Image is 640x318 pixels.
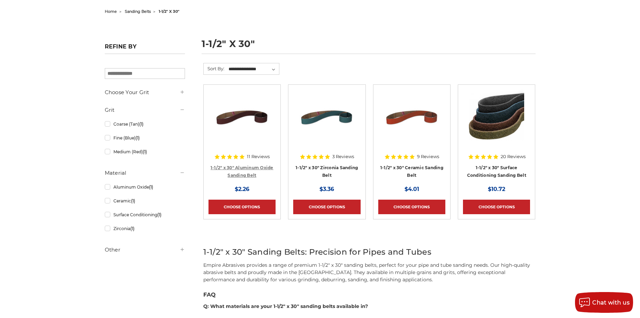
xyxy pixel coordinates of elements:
[130,226,135,231] span: (1)
[105,88,185,97] h5: Choose Your Grit
[202,39,536,54] h1: 1-1/2" x 30"
[378,90,445,157] a: 1-1/2" x 30" Sanding Belt - Ceramic
[203,262,536,283] p: Empire Abrasives provides a range of premium 1-1/2" x 30" sanding belts, perfect for your pipe an...
[228,64,279,74] select: Sort By:
[332,154,354,159] span: 3 Reviews
[105,43,185,54] h5: Refine by
[136,135,140,140] span: (1)
[105,132,185,144] a: Fine (Blue)
[293,200,360,214] a: Choose Options
[488,186,505,192] span: $10.72
[463,90,530,157] a: 1.5"x30" Surface Conditioning Sanding Belts
[299,90,354,145] img: 1-1/2" x 30" Sanding Belt - Zirconia
[247,154,270,159] span: 11 Reviews
[203,291,536,299] h3: FAQ
[139,121,143,127] span: (1)
[159,9,179,14] span: 1-1/2" x 30"
[378,200,445,214] a: Choose Options
[469,90,524,145] img: 1.5"x30" Surface Conditioning Sanding Belts
[293,90,360,157] a: 1-1/2" x 30" Sanding Belt - Zirconia
[208,200,276,214] a: Choose Options
[105,195,185,207] a: Ceramic
[105,246,185,254] h5: Other
[105,169,185,177] h5: Material
[203,303,368,309] strong: Q: What materials are your 1-1/2" x 30" sanding belts available in?
[157,212,161,217] span: (1)
[214,90,270,145] img: 1-1/2" x 30" Sanding Belt - Aluminum Oxide
[592,299,630,306] span: Chat with us
[384,90,439,145] img: 1-1/2" x 30" Sanding Belt - Ceramic
[463,200,530,214] a: Choose Options
[575,292,633,313] button: Chat with us
[211,165,273,178] a: 1-1/2" x 30" Aluminum Oxide Sanding Belt
[149,184,153,190] span: (1)
[105,222,185,235] a: Zirconia
[105,181,185,193] a: Aluminum Oxide
[467,165,526,178] a: 1-1/2" x 30" Surface Conditioning Sanding Belt
[417,154,439,159] span: 9 Reviews
[125,9,151,14] a: sanding belts
[204,63,224,74] label: Sort By:
[501,154,526,159] span: 20 Reviews
[296,165,358,178] a: 1-1/2" x 30" Zirconia Sanding Belt
[143,149,147,154] span: (1)
[319,186,334,192] span: $3.36
[105,118,185,130] a: Coarse (Tan)
[405,186,419,192] span: $4.01
[203,246,536,258] h2: 1-1/2" x 30" Sanding Belts: Precision for Pipes and Tubes
[105,146,185,158] a: Medium (Red)
[235,186,249,192] span: $2.26
[105,106,185,114] h5: Grit
[105,209,185,221] a: Surface Conditioning
[131,198,135,203] span: (1)
[208,90,276,157] a: 1-1/2" x 30" Sanding Belt - Aluminum Oxide
[105,9,117,14] a: home
[380,165,443,178] a: 1-1/2" x 30" Ceramic Sanding Belt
